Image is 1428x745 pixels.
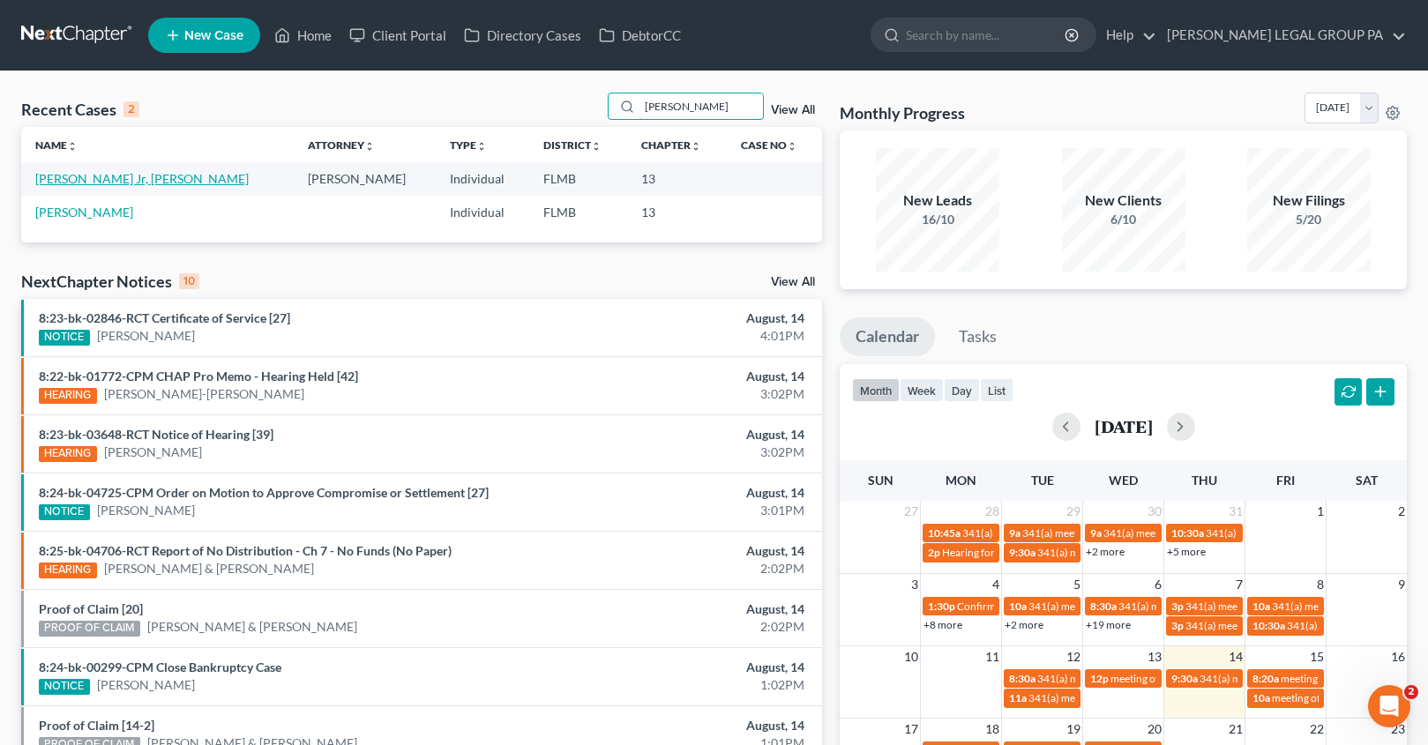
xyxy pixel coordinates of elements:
a: Calendar [840,317,935,356]
div: August, 14 [561,368,804,385]
span: 19 [1065,719,1082,740]
td: [PERSON_NAME] [294,162,436,195]
span: 29 [1065,501,1082,522]
iframe: Intercom live chat [1368,685,1410,727]
a: [PERSON_NAME] [97,502,195,519]
span: 6 [1153,574,1163,595]
h3: Monthly Progress [840,102,965,123]
div: HEARING [39,388,97,404]
span: Tue [1031,473,1054,488]
a: [PERSON_NAME] [97,327,195,345]
span: 1:30p [928,600,955,613]
span: Thu [1192,473,1217,488]
a: Nameunfold_more [35,138,78,152]
span: 341(a) meeting for [PERSON_NAME] [1022,526,1192,540]
i: unfold_more [364,141,375,152]
button: week [900,378,944,402]
a: [PERSON_NAME] LEGAL GROUP PA [1158,19,1406,51]
a: +5 more [1167,545,1206,558]
span: 3p [1171,619,1184,632]
h2: [DATE] [1095,417,1153,436]
a: [PERSON_NAME] Jr, [PERSON_NAME] [35,171,249,186]
a: 8:22-bk-01772-CPM CHAP Pro Memo - Hearing Held [42] [39,369,358,384]
span: 13 [1146,646,1163,667]
span: 12p [1090,672,1109,685]
span: 10a [1252,691,1270,704]
div: August, 14 [561,659,804,676]
span: 31 [1227,501,1245,522]
td: Individual [436,162,529,195]
span: Mon [946,473,976,488]
span: 11a [1009,691,1027,704]
span: 341(a) meeting for [PERSON_NAME] & [PERSON_NAME] [1037,672,1301,685]
a: Home [265,19,340,51]
div: 10 [179,273,199,289]
div: 2:02PM [561,560,804,577]
span: 10:30a [1171,526,1204,540]
div: HEARING [39,446,97,462]
td: 13 [627,162,727,195]
a: 8:24-bk-04725-CPM Order on Motion to Approve Compromise or Settlement [27] [39,485,489,500]
span: 341(a) meeting for [PERSON_NAME] [1118,600,1289,613]
a: Tasks [943,317,1013,356]
span: 10a [1009,600,1027,613]
span: Confirmation hearing for [PERSON_NAME] [957,600,1157,613]
a: 8:23-bk-02846-RCT Certificate of Service [27] [39,310,290,325]
td: FLMB [529,162,627,195]
div: NOTICE [39,504,90,520]
span: Fri [1276,473,1295,488]
i: unfold_more [67,141,78,152]
div: 16/10 [876,211,999,228]
a: Proof of Claim [14-2] [39,718,154,733]
a: View All [771,104,815,116]
span: 30 [1146,501,1163,522]
i: unfold_more [691,141,701,152]
div: NextChapter Notices [21,271,199,292]
span: 2 [1396,501,1407,522]
span: 341(a) meeting for [PERSON_NAME] [1185,600,1356,613]
div: August, 14 [561,600,804,618]
span: 11 [983,646,1001,667]
i: unfold_more [787,141,797,152]
div: 3:02PM [561,443,804,461]
i: unfold_more [591,141,602,152]
div: August, 14 [561,309,804,327]
span: 23 [1389,719,1407,740]
div: HEARING [39,562,97,578]
a: [PERSON_NAME] [35,205,133,220]
a: +2 more [1086,545,1125,558]
input: Search by name... [906,19,1067,51]
span: 341(a) meeting for [PERSON_NAME] [962,526,1133,540]
span: Wed [1109,473,1138,488]
span: 341(a) meeting for [PERSON_NAME] [1185,619,1356,632]
a: +8 more [923,618,962,631]
span: 21 [1227,719,1245,740]
span: 3 [909,574,920,595]
a: +2 more [1005,618,1043,631]
span: 341(a) meeting for [PERSON_NAME] [1103,526,1274,540]
span: meeting of creditors for [PERSON_NAME] [1110,672,1304,685]
span: 8:30a [1090,600,1117,613]
a: Districtunfold_more [543,138,602,152]
span: 2 [1404,685,1418,699]
span: 341(a) meeting for [PERSON_NAME] [1028,600,1199,613]
a: [PERSON_NAME] & [PERSON_NAME] [147,618,357,636]
span: 9a [1090,526,1102,540]
div: 5/20 [1247,211,1371,228]
div: 4:01PM [561,327,804,345]
div: August, 14 [561,484,804,502]
span: 9a [1009,526,1021,540]
a: Attorneyunfold_more [308,138,375,152]
span: 5 [1072,574,1082,595]
span: 9 [1396,574,1407,595]
span: 341(a) meeting for [PERSON_NAME] [1028,691,1199,704]
a: Proof of Claim [20] [39,601,143,616]
a: Typeunfold_more [450,138,487,152]
span: 20 [1146,719,1163,740]
span: 17 [902,719,920,740]
span: 8:30a [1009,672,1035,685]
a: [PERSON_NAME] [104,443,202,461]
span: 8:20a [1252,672,1279,685]
div: Recent Cases [21,99,139,120]
a: +19 more [1086,618,1131,631]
